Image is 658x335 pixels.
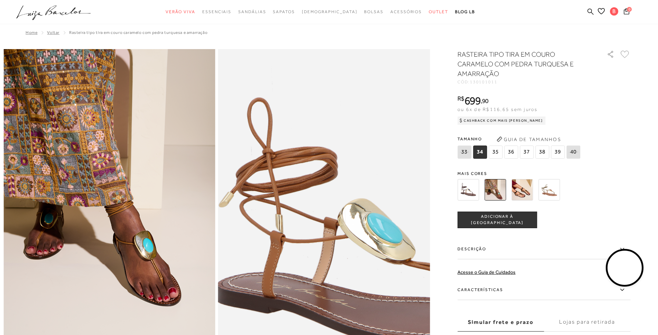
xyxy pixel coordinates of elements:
[538,179,560,201] img: RASTEIRA TIPO TIRA EM COURO VERDE ASPARGO COM PEDRA MARROM E AMARRAÇÃO
[166,9,195,14] span: Verão Viva
[457,49,587,78] h1: RASTEIRA TIPO TIRA EM COURO CARAMELO COM PEDRA TURQUESA E AMARRAÇÃO
[457,179,479,201] img: RASTEIRA TIPO TIRA EM COURO CAFÉ COM PEDRA AZUL E AMARRAÇÃO
[26,30,37,35] a: Home
[457,212,537,228] button: ADICIONAR À [GEOGRAPHIC_DATA]
[457,239,630,259] label: Descrição
[47,30,59,35] a: Voltar
[455,6,475,18] a: BLOG LB
[494,134,563,145] button: Guia de Tamanhos
[390,9,422,14] span: Acessórios
[457,269,516,275] a: Acesse o Guia de Cuidados
[238,9,266,14] span: Sandálias
[458,214,537,226] span: ADICIONAR À [GEOGRAPHIC_DATA]
[457,117,546,125] div: Cashback com Mais [PERSON_NAME]
[464,94,481,107] span: 699
[390,6,422,18] a: noSubCategoriesText
[610,7,618,16] span: B
[166,6,195,18] a: noSubCategoriesText
[457,313,544,332] label: Simular frete e prazo
[457,171,630,176] span: Mais cores
[273,6,295,18] a: noSubCategoriesText
[302,9,358,14] span: [DEMOGRAPHIC_DATA]
[544,313,630,332] label: Lojas para retirada
[482,97,489,104] span: 90
[627,7,632,12] span: 0
[455,9,475,14] span: BLOG LB
[504,146,518,159] span: 36
[551,146,565,159] span: 39
[429,6,448,18] a: noSubCategoriesText
[457,146,471,159] span: 33
[364,6,383,18] a: noSubCategoriesText
[364,9,383,14] span: Bolsas
[489,146,502,159] span: 35
[302,6,358,18] a: noSubCategoriesText
[481,98,489,104] i: ,
[457,106,537,112] span: ou 6x de R$116,65 sem juros
[457,280,630,300] label: Características
[607,7,622,18] button: B
[202,6,231,18] a: noSubCategoriesText
[202,9,231,14] span: Essenciais
[69,30,207,35] span: RASTEIRA TIPO TIRA EM COURO CARAMELO COM PEDRA TURQUESA E AMARRAÇÃO
[457,95,464,102] i: R$
[457,80,596,84] div: CÓD:
[484,179,506,201] img: RASTEIRA TIPO TIRA EM COURO CARAMELO COM PEDRA TURQUESA E AMARRAÇÃO
[429,9,448,14] span: Outlet
[470,80,498,84] span: 130101011
[238,6,266,18] a: noSubCategoriesText
[622,8,631,17] button: 0
[511,179,533,201] img: RASTEIRA TIPO TIRA EM COURO PRETO COM PEDRA VERMELHA E AMARRAÇÃO
[520,146,534,159] span: 37
[473,146,487,159] span: 34
[535,146,549,159] span: 38
[566,146,580,159] span: 40
[457,134,582,144] span: Tamanho
[273,9,295,14] span: Sapatos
